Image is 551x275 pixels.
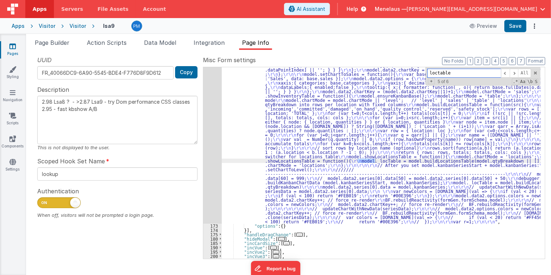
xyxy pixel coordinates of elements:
[242,39,269,46] span: Page Info
[39,22,55,30] div: Visitor
[427,69,501,78] input: Search for
[203,228,222,232] div: 174
[465,20,501,32] button: Preview
[203,241,222,245] div: 185
[194,39,225,46] span: Integration
[375,5,545,13] button: Menelaus — [PERSON_NAME][EMAIL_ADDRESS][DOMAIN_NAME]
[87,39,127,46] span: Action Scripts
[529,21,539,31] button: Options
[435,79,452,84] span: 5 of 6
[442,57,466,65] button: No Folds
[103,23,115,29] h4: lsa9
[61,5,83,13] span: Servers
[518,69,531,78] span: Alt-Enter
[37,85,69,94] span: Description
[283,241,290,245] span: ...
[527,78,533,85] span: Whole Word Search
[98,5,129,13] span: File Assets
[175,66,198,78] button: Copy
[37,144,198,151] div: This is not displayed to the user.
[500,57,507,65] button: 5
[273,254,279,258] span: ...
[297,5,325,13] span: AI Assistant
[203,245,222,250] div: 190
[132,21,142,31] img: a12ed5ba5769bda9d2665f51d2850528
[203,250,222,254] div: 195
[428,78,435,84] span: Toggel Replace mode
[504,20,526,32] button: Save
[284,3,330,15] button: AI Assistant
[483,57,490,65] button: 3
[526,57,545,65] button: Format
[203,254,222,258] div: 200
[203,237,222,241] div: 180
[35,39,69,46] span: Page Builder
[278,237,285,241] span: ...
[517,57,525,65] button: 7
[296,233,303,237] span: ...
[33,5,47,13] span: Apps
[203,56,256,64] span: Misc Form settings
[203,224,222,228] div: 173
[37,187,79,195] span: Authentication
[375,5,407,13] span: Menelaus —
[347,5,358,13] span: Help
[407,5,537,13] span: [PERSON_NAME][EMAIL_ADDRESS][DOMAIN_NAME]
[203,258,222,263] div: 205
[512,78,518,85] span: RegExp Search
[37,157,105,166] span: Scoped Hook Set Name
[492,57,499,65] button: 4
[273,250,279,254] span: ...
[534,78,538,85] span: Search In Selection
[203,232,222,237] div: 175
[475,57,482,65] button: 2
[37,212,198,219] div: When off, visitors will not be prompted a login page.
[69,22,86,30] div: Visitor
[467,57,473,65] button: 1
[509,57,516,65] button: 6
[520,78,526,85] span: CaseSensitive Search
[37,56,52,64] span: UUID
[270,246,277,250] span: ...
[144,39,176,46] span: Data Model
[12,22,25,30] div: Apps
